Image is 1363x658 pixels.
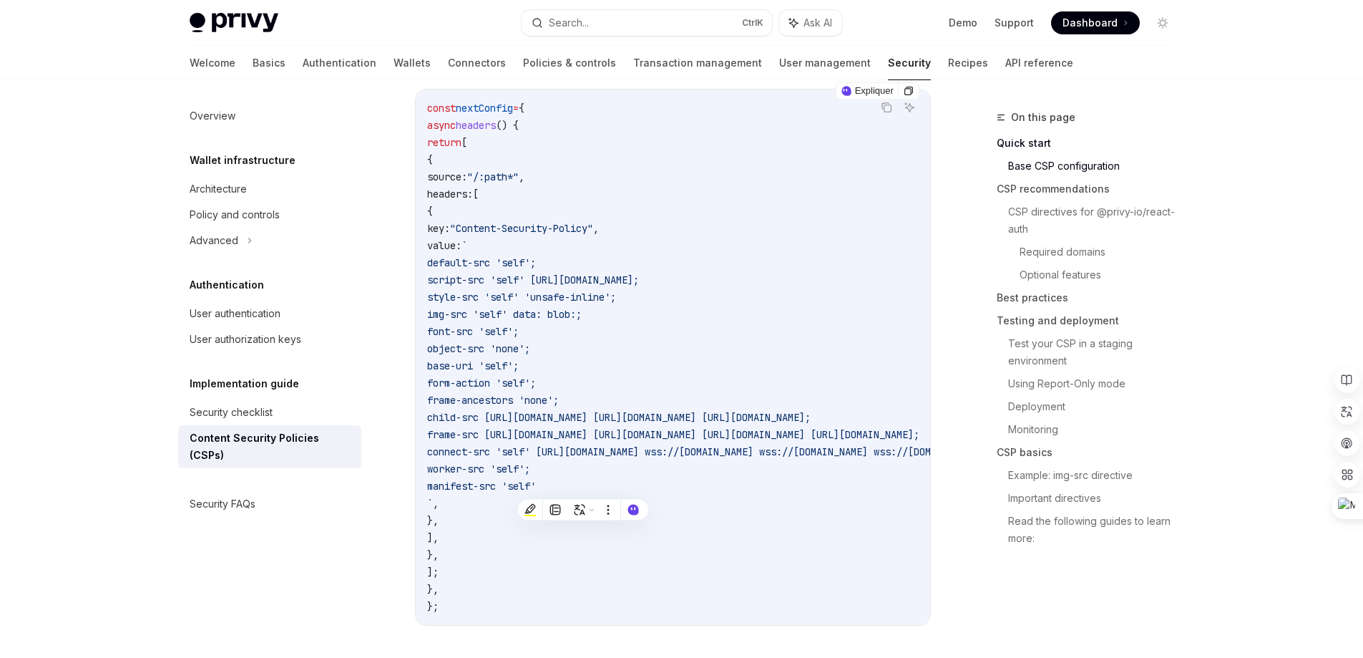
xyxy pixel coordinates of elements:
[178,202,361,228] a: Policy and controls
[427,359,519,372] span: base-uri 'self';
[1020,263,1186,286] a: Optional features
[519,170,524,183] span: ,
[519,102,524,115] span: {
[178,176,361,202] a: Architecture
[997,441,1186,464] a: CSP basics
[178,425,361,468] a: Content Security Policies (CSPs)
[427,342,530,355] span: object-src 'none';
[997,286,1186,309] a: Best practices
[427,102,456,115] span: const
[190,495,255,513] div: Security FAQs
[549,14,589,32] div: Search...
[461,239,467,252] span: `
[427,548,439,561] span: },
[1008,200,1186,241] a: CSP directives for @privy-io/react-auth
[178,491,361,517] a: Security FAQs
[803,16,832,30] span: Ask AI
[190,107,235,125] div: Overview
[427,188,473,200] span: headers:
[473,188,479,200] span: [
[190,46,235,80] a: Welcome
[190,206,280,223] div: Policy and controls
[513,102,519,115] span: =
[253,46,285,80] a: Basics
[427,583,439,596] span: },
[427,222,450,235] span: key:
[1008,418,1186,441] a: Monitoring
[427,119,456,132] span: async
[427,566,439,579] span: ];
[450,222,593,235] span: "Content-Security-Policy"
[427,153,433,166] span: {
[190,152,295,169] h5: Wallet infrastructure
[427,514,439,527] span: },
[433,497,439,510] span: ,
[1008,372,1186,395] a: Using Report-Only mode
[1051,11,1140,34] a: Dashboard
[427,205,433,218] span: {
[190,13,278,33] img: light logo
[1005,46,1073,80] a: API reference
[522,10,772,36] button: Search...CtrlK
[888,46,931,80] a: Security
[427,497,433,510] span: `
[190,232,238,249] div: Advanced
[427,480,536,493] span: manifest-src 'self'
[427,377,536,390] span: form-action 'self';
[997,132,1186,155] a: Quick start
[190,375,299,392] h5: Implementation guide
[427,428,919,441] span: frame-src [URL][DOMAIN_NAME] [URL][DOMAIN_NAME] [URL][DOMAIN_NAME] [URL][DOMAIN_NAME];
[742,17,763,29] span: Ctrl K
[427,136,461,149] span: return
[1008,155,1186,178] a: Base CSP configuration
[427,411,811,424] span: child-src [URL][DOMAIN_NAME] [URL][DOMAIN_NAME] [URL][DOMAIN_NAME];
[427,170,467,183] span: source:
[1008,464,1186,487] a: Example: img-src directive
[997,309,1186,332] a: Testing and deployment
[178,103,361,129] a: Overview
[633,46,762,80] a: Transaction management
[496,119,519,132] span: () {
[997,178,1186,200] a: CSP recommendations
[461,136,467,149] span: [
[523,46,616,80] a: Policies & controls
[190,276,264,294] h5: Authentication
[178,301,361,326] a: User authentication
[995,16,1034,30] a: Support
[1008,395,1186,418] a: Deployment
[178,326,361,352] a: User authorization keys
[427,256,536,269] span: default-src 'self';
[900,98,919,117] button: Ask AI
[394,46,431,80] a: Wallets
[303,46,376,80] a: Authentication
[190,430,353,464] div: Content Security Policies (CSPs)
[1008,510,1186,550] a: Read the following guides to learn more:
[190,331,301,348] div: User authorization keys
[427,531,439,544] span: ],
[178,400,361,425] a: Security checklist
[1011,109,1075,126] span: On this page
[877,98,896,117] button: Copy the contents from the code block
[190,404,273,421] div: Security checklist
[779,46,871,80] a: User management
[1008,332,1186,372] a: Test your CSP in a staging environment
[427,291,616,304] span: style-src 'self' 'unsafe-inline';
[427,325,519,338] span: font-src 'self';
[593,222,599,235] span: ,
[1020,241,1186,263] a: Required domains
[427,600,439,613] span: };
[779,10,842,36] button: Ask AI
[467,170,519,183] span: "/:path*"
[1062,16,1118,30] span: Dashboard
[427,239,461,252] span: value:
[427,394,559,407] span: frame-ancestors 'none';
[949,16,977,30] a: Demo
[427,308,582,321] span: img-src 'self' data: blob:;
[427,463,530,475] span: worker-src 'self';
[1151,11,1174,34] button: Toggle dark mode
[948,46,988,80] a: Recipes
[448,46,506,80] a: Connectors
[427,445,1234,458] span: connect-src 'self' [URL][DOMAIN_NAME] wss://[DOMAIN_NAME] wss://[DOMAIN_NAME] wss://[DOMAIN_NAME]...
[427,274,639,286] span: script-src 'self' [URL][DOMAIN_NAME];
[456,119,496,132] span: headers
